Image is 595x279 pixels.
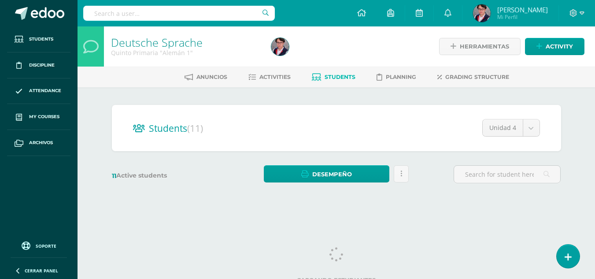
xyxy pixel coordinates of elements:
[259,74,291,80] span: Activities
[439,38,521,55] a: Herramientas
[473,4,491,22] img: 3d5d3fbbf55797b71de552028b9912e0.png
[7,130,70,156] a: Archivos
[36,243,56,249] span: Soporte
[187,122,203,134] span: (11)
[29,87,61,94] span: Attendance
[7,104,70,130] a: My courses
[29,62,55,69] span: Discipline
[29,36,53,43] span: Students
[312,166,352,182] span: Desempeño
[83,6,275,21] input: Search a user…
[445,74,509,80] span: Grading structure
[11,239,67,251] a: Soporte
[325,74,355,80] span: Students
[112,172,116,180] span: 11
[460,38,509,55] span: Herramientas
[271,38,289,56] img: 3d5d3fbbf55797b71de552028b9912e0.png
[29,113,59,120] span: My courses
[497,5,548,14] span: [PERSON_NAME]
[25,268,58,274] span: Cerrar panel
[29,139,53,146] span: Archivos
[111,48,261,57] div: Quinto Primaria 'Alemán 1'
[196,74,227,80] span: Anuncios
[7,26,70,52] a: Students
[7,52,70,78] a: Discipline
[454,166,560,183] input: Search for student here…
[149,122,203,134] span: Students
[111,36,261,48] h1: Deutsche Sprache
[483,119,540,136] a: Unidad 4
[111,35,203,50] a: Deutsche Sprache
[525,38,584,55] a: Activity
[185,70,227,84] a: Anuncios
[546,38,573,55] span: Activity
[386,74,416,80] span: Planning
[112,171,219,180] label: Active students
[377,70,416,84] a: Planning
[489,119,516,136] span: Unidad 4
[248,70,291,84] a: Activities
[437,70,509,84] a: Grading structure
[264,165,389,182] a: Desempeño
[497,13,548,21] span: Mi Perfil
[7,78,70,104] a: Attendance
[312,70,355,84] a: Students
